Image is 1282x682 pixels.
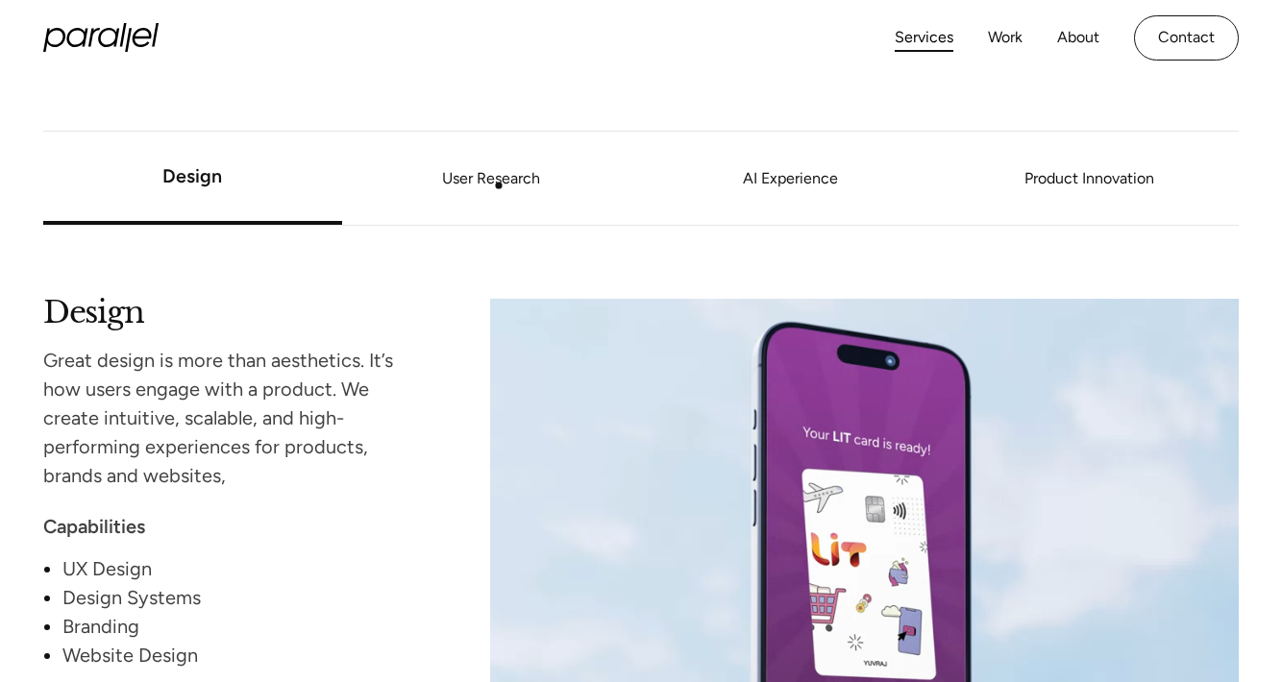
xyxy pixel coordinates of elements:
h2: Design [43,299,417,325]
div: Website Design [62,641,417,670]
a: Product Innovation [940,173,1239,184]
a: home [43,23,159,52]
div: Branding [62,612,417,641]
a: Design [162,164,222,187]
div: Great design is more than aesthetics. It’s how users engage with a product. We create intuitive, ... [43,346,417,490]
div: Design Systems [62,583,417,612]
a: AI Experience [641,173,940,184]
a: About [1057,24,1099,52]
a: Work [988,24,1023,52]
div: Capabilities [43,512,417,541]
a: User Research [342,173,641,184]
div: UX Design [62,554,417,583]
a: Services [895,24,953,52]
a: Contact [1134,15,1239,61]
